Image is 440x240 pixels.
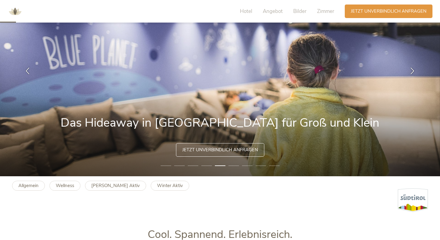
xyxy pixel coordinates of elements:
[240,8,252,15] span: Hotel
[6,2,24,20] img: AMONTI & LUNARIS Wellnessresort
[351,8,426,14] span: Jetzt unverbindlich anfragen
[398,188,428,212] img: Südtirol
[293,8,306,15] span: Bilder
[91,183,140,189] b: [PERSON_NAME] Aktiv
[12,181,45,191] a: Allgemein
[56,183,74,189] b: Wellness
[182,147,258,153] span: Jetzt unverbindlich anfragen
[6,9,24,13] a: AMONTI & LUNARIS Wellnessresort
[18,183,39,189] b: Allgemein
[151,181,189,191] a: Winter Aktiv
[317,8,334,15] span: Zimmer
[157,183,183,189] b: Winter Aktiv
[85,181,146,191] a: [PERSON_NAME] Aktiv
[49,181,80,191] a: Wellness
[263,8,283,15] span: Angebot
